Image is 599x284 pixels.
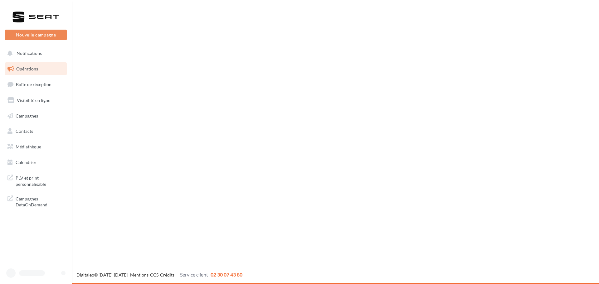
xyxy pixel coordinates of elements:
[4,109,68,123] a: Campagnes
[180,272,208,277] span: Service client
[16,195,64,208] span: Campagnes DataOnDemand
[16,174,64,187] span: PLV et print personnalisable
[4,140,68,153] a: Médiathèque
[4,192,68,210] a: Campagnes DataOnDemand
[17,98,50,103] span: Visibilité en ligne
[16,113,38,118] span: Campagnes
[150,272,158,277] a: CGS
[16,128,33,134] span: Contacts
[76,272,94,277] a: Digitaleo
[16,66,38,71] span: Opérations
[4,78,68,91] a: Boîte de réception
[4,94,68,107] a: Visibilité en ligne
[17,51,42,56] span: Notifications
[4,156,68,169] a: Calendrier
[16,144,41,149] span: Médiathèque
[160,272,174,277] a: Crédits
[130,272,149,277] a: Mentions
[16,82,51,87] span: Boîte de réception
[4,171,68,190] a: PLV et print personnalisable
[5,30,67,40] button: Nouvelle campagne
[4,125,68,138] a: Contacts
[211,272,242,277] span: 02 30 07 43 80
[4,62,68,75] a: Opérations
[4,47,66,60] button: Notifications
[16,160,37,165] span: Calendrier
[76,272,242,277] span: © [DATE]-[DATE] - - -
